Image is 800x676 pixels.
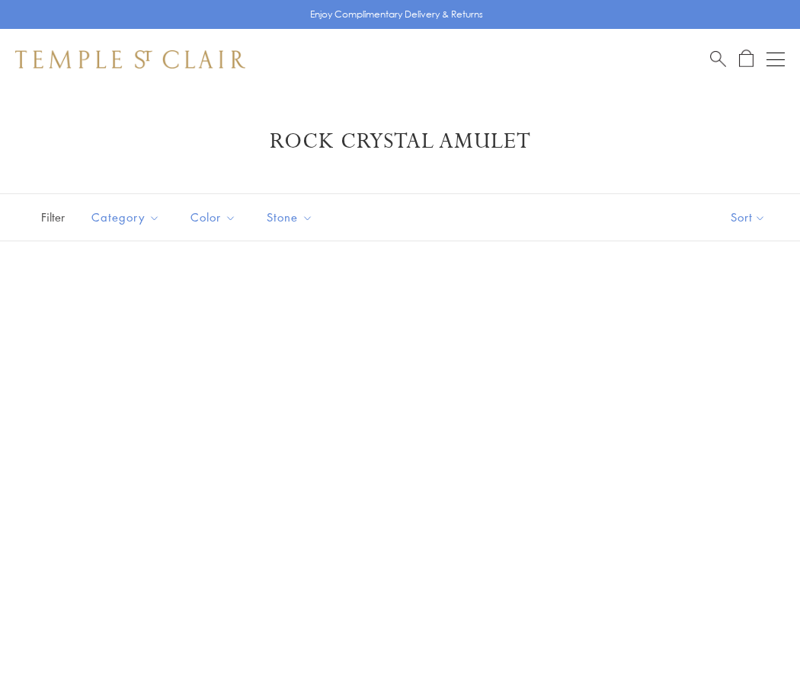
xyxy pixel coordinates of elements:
[310,7,483,22] p: Enjoy Complimentary Delivery & Returns
[80,200,171,234] button: Category
[259,208,325,227] span: Stone
[15,50,245,69] img: Temple St. Clair
[696,194,800,241] button: Show sort by
[766,50,785,69] button: Open navigation
[179,200,248,234] button: Color
[710,49,726,69] a: Search
[739,49,754,69] a: Open Shopping Bag
[38,128,762,155] h1: Rock Crystal Amulet
[255,200,325,234] button: Stone
[84,208,171,227] span: Category
[183,208,248,227] span: Color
